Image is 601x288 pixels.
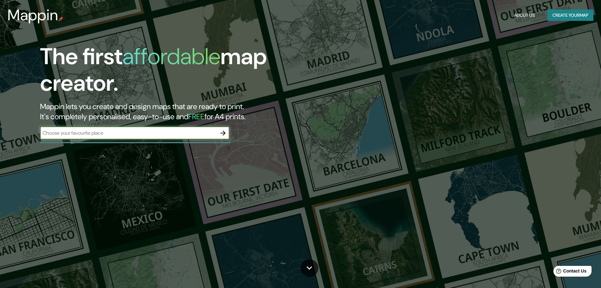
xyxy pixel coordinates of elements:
h5: FREE [188,112,204,121]
h1: The first map creator. [40,43,341,101]
img: mappin-pin [58,16,63,21]
iframe: Help widget launcher [545,263,594,281]
button: Create yourmap [547,9,593,21]
h1: affordable [122,42,221,71]
h2: Mappin lets you create and design maps that are ready to print. It's completely personalised, eas... [40,101,341,122]
input: Choose your favourite place [40,129,217,137]
button: About Us [512,9,537,21]
h3: Mappin [8,6,58,24]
